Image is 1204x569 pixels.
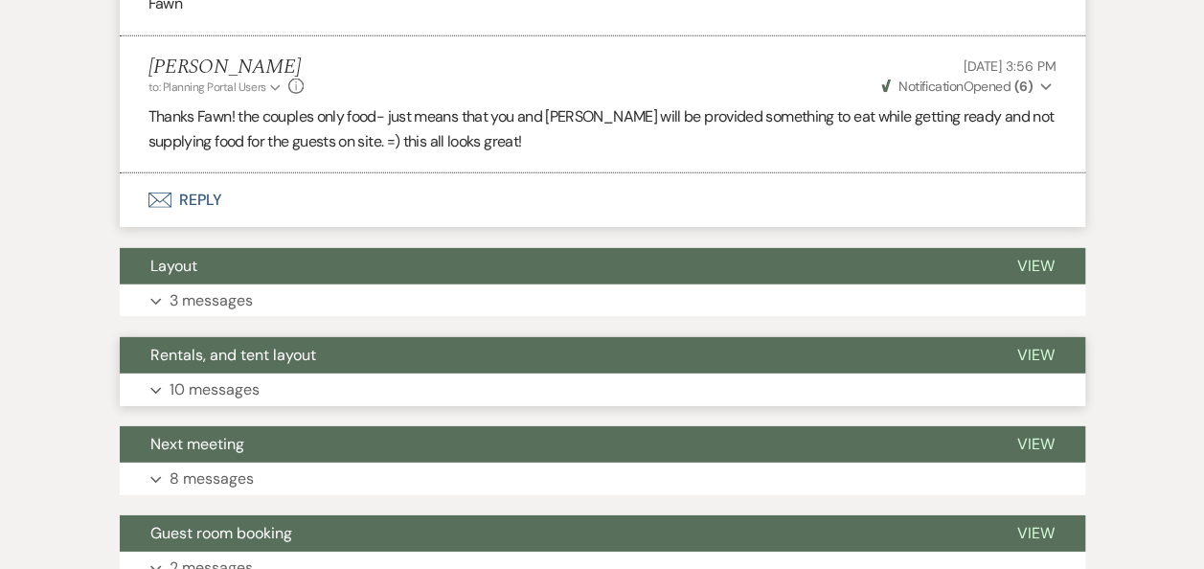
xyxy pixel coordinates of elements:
[170,377,260,402] p: 10 messages
[878,77,1056,97] button: NotificationOpened (6)
[1017,256,1055,276] span: View
[120,337,987,374] button: Rentals, and tent layout
[170,288,253,313] p: 3 messages
[150,434,244,454] span: Next meeting
[148,56,305,80] h5: [PERSON_NAME]
[170,467,254,491] p: 8 messages
[120,374,1085,406] button: 10 messages
[987,248,1085,284] button: View
[963,57,1056,75] span: [DATE] 3:56 PM
[120,284,1085,317] button: 3 messages
[987,337,1085,374] button: View
[120,515,987,552] button: Guest room booking
[150,345,316,365] span: Rentals, and tent layout
[148,104,1056,153] p: Thanks Fawn! the couples only food- just means that you and [PERSON_NAME] will be provided someth...
[150,256,197,276] span: Layout
[1013,78,1032,95] strong: ( 6 )
[1017,345,1055,365] span: View
[987,515,1085,552] button: View
[148,79,284,96] button: to: Planning Portal Users
[120,248,987,284] button: Layout
[120,173,1085,227] button: Reply
[120,426,987,463] button: Next meeting
[1017,434,1055,454] span: View
[148,80,266,95] span: to: Planning Portal Users
[898,78,963,95] span: Notification
[987,426,1085,463] button: View
[120,463,1085,495] button: 8 messages
[881,78,1033,95] span: Opened
[150,523,292,543] span: Guest room booking
[1017,523,1055,543] span: View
